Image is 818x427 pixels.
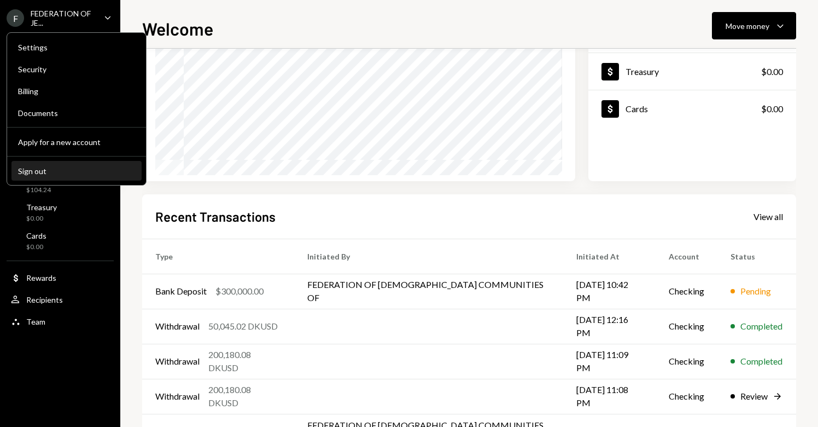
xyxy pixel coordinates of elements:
div: Sign out [18,166,135,176]
a: View all [753,210,783,222]
h2: Recent Transactions [155,207,276,226]
div: F [7,9,24,27]
div: Rewards [26,273,56,282]
th: Type [142,239,294,274]
div: 200,180.08 DKUSD [208,383,281,409]
td: [DATE] 10:42 PM [563,274,656,309]
th: Initiated At [563,239,656,274]
div: Cards [26,231,46,240]
div: Withdrawal [155,320,200,333]
div: Recipients [26,295,63,304]
td: [DATE] 11:08 PM [563,379,656,414]
button: Move money [712,12,796,39]
div: $104.24 [26,186,59,195]
button: Apply for a new account [11,132,142,152]
div: $0.00 [26,214,57,223]
td: Checking [656,274,717,309]
div: Cards [626,103,648,114]
div: Documents [18,108,135,118]
div: Move money [726,20,769,32]
td: Checking [656,344,717,379]
div: Pending [740,285,771,298]
div: Apply for a new account [18,137,135,147]
div: Settings [18,43,135,52]
h1: Welcome [142,18,213,39]
a: Treasury$0.00 [588,53,796,90]
a: Rewards [7,268,114,287]
div: Withdrawal [155,355,200,368]
div: Treasury [26,203,57,212]
div: Treasury [626,66,659,77]
a: Cards$0.00 [588,90,796,127]
div: Withdrawal [155,390,200,403]
td: Checking [656,309,717,344]
a: Settings [11,37,142,57]
td: FEDERATION OF [DEMOGRAPHIC_DATA] COMMUNITIES OF [294,274,563,309]
div: 200,180.08 DKUSD [208,348,281,374]
div: View all [753,211,783,222]
div: $0.00 [26,243,46,252]
div: Completed [740,355,782,368]
th: Account [656,239,717,274]
td: [DATE] 11:09 PM [563,344,656,379]
div: Completed [740,320,782,333]
button: Sign out [11,161,142,181]
a: Cards$0.00 [7,228,114,254]
a: Billing [11,81,142,101]
div: Review [740,390,768,403]
a: Recipients [7,290,114,309]
div: $0.00 [761,65,783,78]
div: Billing [18,86,135,96]
th: Initiated By [294,239,563,274]
td: Checking [656,379,717,414]
div: Bank Deposit [155,285,207,298]
a: Security [11,59,142,79]
div: $0.00 [761,102,783,116]
a: Treasury$0.00 [7,199,114,226]
div: $300,000.00 [215,285,264,298]
div: FEDERATION OF JE... [31,9,95,27]
div: 50,045.02 DKUSD [208,320,278,333]
a: Documents [11,103,142,123]
a: Team [7,311,114,331]
div: Security [18,65,135,74]
th: Status [717,239,796,274]
td: [DATE] 12:16 PM [563,309,656,344]
div: Team [26,317,45,326]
